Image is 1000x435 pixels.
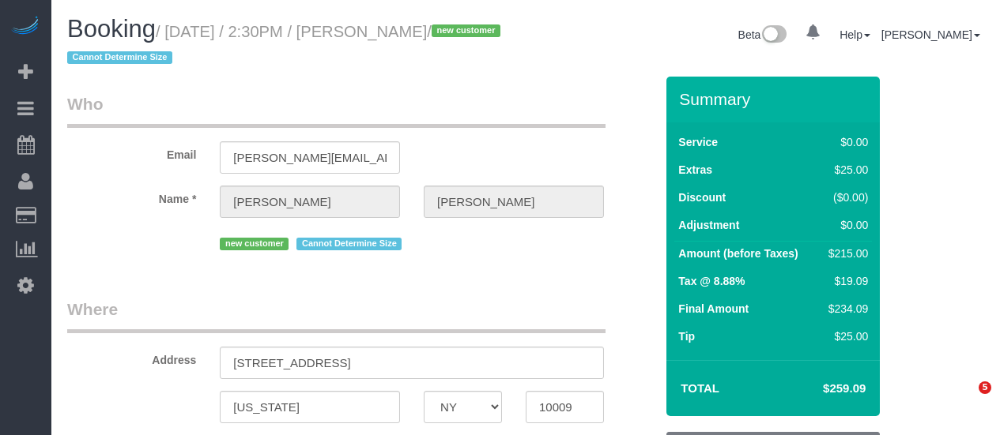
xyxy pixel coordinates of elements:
legend: Where [67,298,606,333]
div: $25.00 [822,328,868,344]
span: Booking [67,15,156,43]
img: New interface [760,25,787,46]
div: $0.00 [822,134,868,150]
label: Address [55,347,208,368]
label: Amount (before Taxes) [678,246,798,261]
label: Extras [678,162,712,178]
input: City [220,391,400,423]
label: Service [678,134,718,150]
small: / [DATE] / 2:30PM / [PERSON_NAME] [67,23,505,67]
input: Email [220,141,400,174]
iframe: Intercom live chat [946,381,984,419]
a: Help [840,28,870,41]
span: new customer [220,238,289,250]
a: Beta [738,28,787,41]
div: $0.00 [822,217,868,233]
input: Last Name [424,186,604,218]
label: Discount [678,189,726,205]
input: First Name [220,186,400,218]
div: $25.00 [822,162,868,178]
div: $19.09 [822,273,868,289]
legend: Who [67,92,606,128]
label: Final Amount [678,301,749,317]
div: $234.09 [822,301,868,317]
img: Automaid Logo [9,16,41,38]
h3: Summary [679,90,872,108]
span: 5 [979,381,991,394]
h4: $259.09 [775,382,866,396]
a: [PERSON_NAME] [881,28,980,41]
label: Name * [55,186,208,207]
label: Tax @ 8.88% [678,273,745,289]
span: Cannot Determine Size [67,51,172,64]
div: $215.00 [822,246,868,261]
span: Cannot Determine Size [296,238,402,250]
div: ($0.00) [822,189,868,205]
label: Adjustment [678,217,739,233]
label: Email [55,141,208,163]
input: Zip Code [526,391,604,423]
strong: Total [681,381,719,395]
label: Tip [678,328,695,344]
span: new customer [432,24,500,37]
